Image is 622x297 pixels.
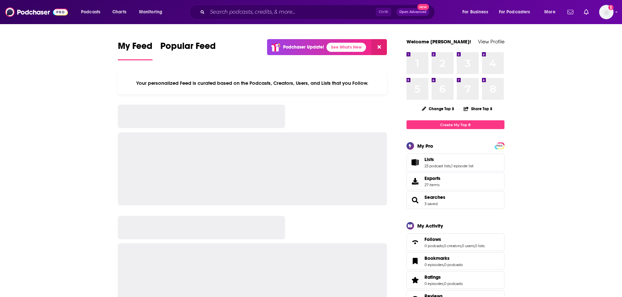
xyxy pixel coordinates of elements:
span: Follows [424,236,441,242]
span: Follows [407,233,504,251]
span: My Feed [118,40,152,55]
span: Ratings [407,271,504,289]
span: Exports [424,175,440,181]
a: Exports [407,172,504,190]
a: Ratings [424,274,463,280]
a: View Profile [478,38,504,45]
p: Podchaser Update! [283,44,324,50]
span: Open Advanced [399,10,426,14]
button: open menu [76,7,109,17]
a: 0 episodes [424,281,443,286]
span: Lists [424,156,434,162]
a: Follows [409,238,422,247]
img: Podchaser - Follow, Share and Rate Podcasts [5,6,68,18]
span: More [544,7,555,17]
span: PRO [496,143,503,148]
a: My Feed [118,40,152,60]
a: Bookmarks [409,257,422,266]
span: Monitoring [139,7,162,17]
span: Ctrl K [376,8,391,16]
div: My Pro [417,143,433,149]
button: open menu [135,7,171,17]
a: Lists [424,156,473,162]
a: Searches [409,196,422,205]
input: Search podcasts, credits, & more... [207,7,376,17]
span: , [451,164,451,168]
a: 0 lists [475,244,485,248]
a: 0 podcasts [444,281,463,286]
span: Lists [407,154,504,171]
span: For Business [462,7,488,17]
div: Search podcasts, credits, & more... [196,5,441,20]
button: Share Top 8 [463,102,493,115]
span: Bookmarks [407,252,504,270]
a: Create My Top 8 [407,120,504,129]
a: 1 episode list [451,164,473,168]
a: 23 podcast lists [424,164,451,168]
a: 0 podcasts [444,262,463,267]
span: 27 items [424,183,440,187]
a: Lists [409,158,422,167]
a: Charts [108,7,130,17]
button: Open AdvancedNew [396,8,429,16]
a: 3 saved [424,201,438,206]
span: , [443,262,444,267]
a: Show notifications dropdown [581,7,591,18]
span: Logged in as fvultaggio [599,5,614,19]
a: 0 episodes [424,262,443,267]
div: Your personalized Feed is curated based on the Podcasts, Creators, Users, and Lists that you Follow. [118,72,387,94]
a: Ratings [409,275,422,285]
button: open menu [458,7,496,17]
a: Show notifications dropdown [565,7,576,18]
img: User Profile [599,5,614,19]
span: , [443,281,444,286]
a: Searches [424,194,445,200]
a: Bookmarks [424,255,463,261]
span: Ratings [424,274,441,280]
span: New [417,4,429,10]
span: Searches [407,191,504,209]
button: open menu [495,7,540,17]
span: Exports [409,177,422,186]
a: PRO [496,143,503,148]
a: 0 users [462,244,474,248]
a: Follows [424,236,485,242]
a: Popular Feed [160,40,216,60]
a: Welcome [PERSON_NAME]! [407,38,471,45]
a: 0 podcasts [424,244,443,248]
span: Popular Feed [160,40,216,55]
button: Change Top 8 [418,105,458,113]
span: For Podcasters [499,7,530,17]
svg: Add a profile image [608,5,614,10]
span: Podcasts [81,7,100,17]
button: Show profile menu [599,5,614,19]
button: open menu [540,7,564,17]
a: See What's New [327,43,366,52]
span: Charts [112,7,126,17]
div: My Activity [417,223,443,229]
span: Bookmarks [424,255,450,261]
a: 0 creators [444,244,461,248]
